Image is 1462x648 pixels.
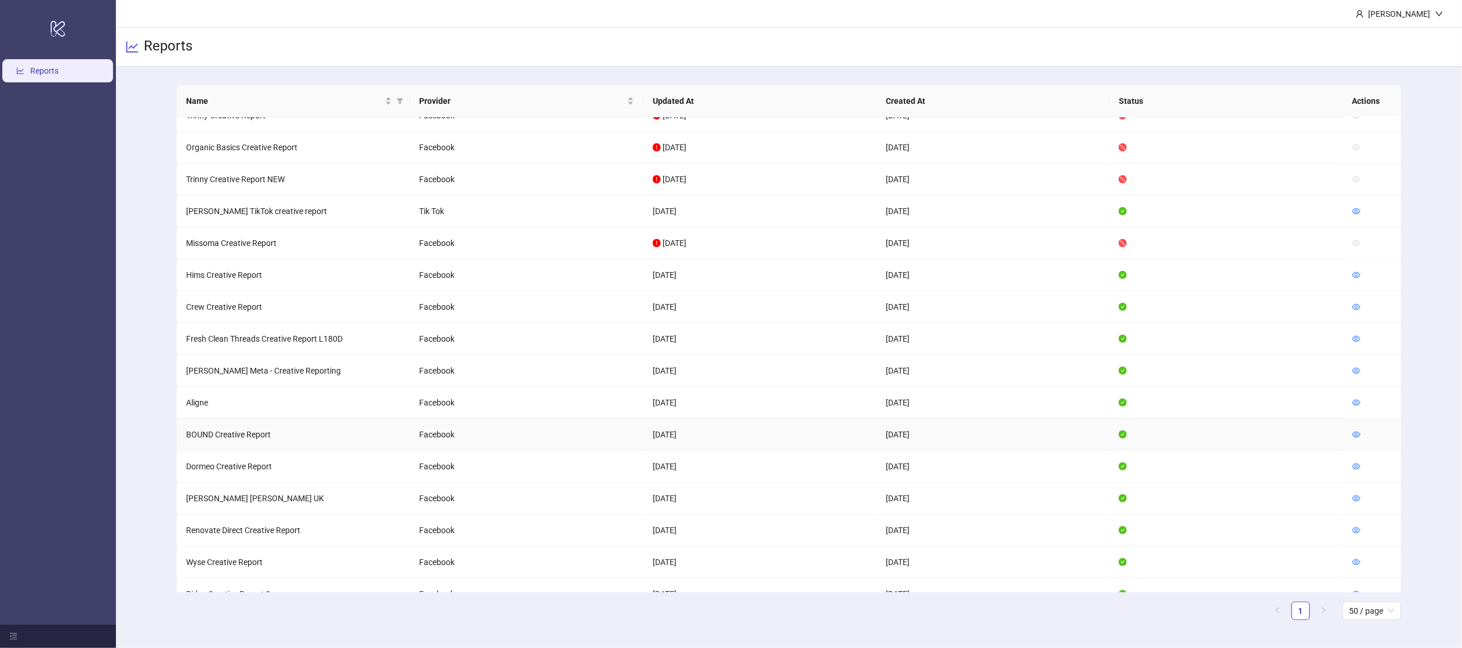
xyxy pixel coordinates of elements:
[410,196,643,227] td: Tik Tok
[410,578,643,610] td: Facebook
[1352,302,1361,312] a: eye
[177,355,410,387] td: [PERSON_NAME] Meta - Creative Reporting
[1274,607,1281,614] span: left
[177,164,410,196] td: Trinny Creative Report NEW
[410,164,643,196] td: Facebook
[410,546,643,578] td: Facebook
[1343,602,1401,620] div: Page Size
[397,97,403,104] span: filter
[877,419,1110,451] td: [DATE]
[410,291,643,323] td: Facebook
[1352,430,1361,439] a: eye
[1119,271,1127,279] span: check-circle
[1352,367,1361,375] span: eye
[1119,175,1127,183] span: stop
[9,632,17,640] span: menu-fold
[877,546,1110,578] td: [DATE]
[177,419,410,451] td: BOUND Creative Report
[1352,399,1361,407] span: eye
[877,387,1110,419] td: [DATE]
[1352,494,1361,503] a: eye
[1352,589,1361,599] a: eye
[410,259,643,291] td: Facebook
[1352,558,1361,567] a: eye
[653,239,661,247] span: exclamation-circle
[1119,494,1127,502] span: check-circle
[1119,143,1127,151] span: stop
[663,175,686,184] span: [DATE]
[643,387,877,419] td: [DATE]
[177,132,410,164] td: Organic Basics Creative Report
[410,323,643,355] td: Facebook
[1315,602,1333,620] li: Next Page
[394,92,406,110] span: filter
[1435,10,1443,18] span: down
[1292,602,1310,620] li: 1
[177,323,410,355] td: Fresh Clean Threads Creative Report L180D
[877,451,1110,483] td: [DATE]
[177,451,410,483] td: Dormeo Creative Report
[1119,462,1127,470] span: check-circle
[643,515,877,546] td: [DATE]
[177,515,410,546] td: Renovate Direct Creative Report
[1119,399,1127,407] span: check-circle
[643,578,877,610] td: [DATE]
[653,143,661,151] span: exclamation-circle
[1119,303,1127,311] span: check-circle
[1268,602,1287,620] li: Previous Page
[1364,8,1435,20] div: [PERSON_NAME]
[1110,85,1343,117] th: Status
[177,259,410,291] td: Hims Creative Report
[1352,462,1361,471] a: eye
[177,196,410,227] td: [PERSON_NAME] TikTok creative report
[410,483,643,515] td: Facebook
[410,227,643,259] td: Facebook
[177,85,410,117] th: Name
[125,40,139,54] span: line-chart
[643,259,877,291] td: [DATE]
[1352,175,1361,183] span: eye
[177,546,410,578] td: Wyse Creative Report
[877,196,1110,227] td: [DATE]
[1352,430,1361,439] span: eye
[177,291,410,323] td: Crew Creative Report
[1352,366,1361,375] a: eye
[420,95,625,107] span: Provider
[1356,10,1364,18] span: user
[877,132,1110,164] td: [DATE]
[410,132,643,164] td: Facebook
[1343,85,1401,117] th: Actions
[144,37,192,57] h3: Reports
[1352,558,1361,566] span: eye
[877,578,1110,610] td: [DATE]
[1352,143,1361,151] span: eye
[1350,602,1394,620] span: 50 / page
[1352,270,1361,280] a: eye
[1352,526,1361,534] span: eye
[877,227,1110,259] td: [DATE]
[877,259,1110,291] td: [DATE]
[643,323,877,355] td: [DATE]
[1119,430,1127,439] span: check-circle
[1352,590,1361,598] span: eye
[410,85,643,117] th: Provider
[643,546,877,578] td: [DATE]
[1352,334,1361,343] a: eye
[643,419,877,451] td: [DATE]
[177,483,410,515] td: [PERSON_NAME] [PERSON_NAME] UK
[1352,239,1361,247] span: eye
[1315,602,1333,620] button: right
[1352,526,1361,535] a: eye
[1352,303,1361,311] span: eye
[1119,239,1127,247] span: stop
[643,451,877,483] td: [DATE]
[1352,207,1361,215] span: eye
[1268,602,1287,620] button: left
[1321,607,1328,614] span: right
[877,515,1110,546] td: [DATE]
[1119,590,1127,598] span: check-circle
[410,451,643,483] td: Facebook
[410,419,643,451] td: Facebook
[643,85,877,117] th: Updated At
